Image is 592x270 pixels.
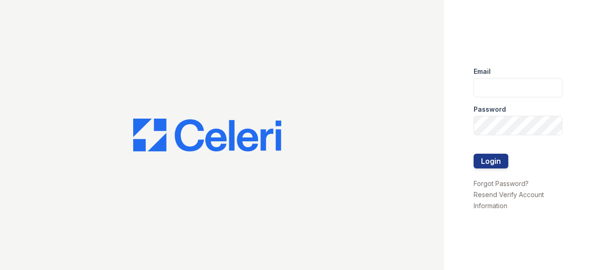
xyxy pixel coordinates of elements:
img: CE_Logo_Blue-a8612792a0a2168367f1c8372b55b34899dd931a85d93a1a3d3e32e68fde9ad4.png [133,119,281,152]
label: Email [474,67,491,76]
label: Password [474,105,506,114]
a: Forgot Password? [474,180,529,187]
button: Login [474,154,508,168]
a: Resend Verify Account Information [474,191,544,210]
